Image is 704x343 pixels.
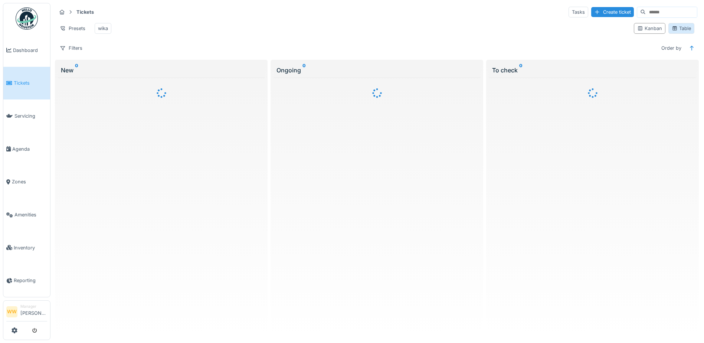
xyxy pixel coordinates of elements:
[492,66,693,75] div: To check
[56,43,86,53] div: Filters
[14,211,47,218] span: Amenities
[6,306,17,317] li: WW
[276,66,477,75] div: Ongoing
[637,25,662,32] div: Kanban
[672,25,691,32] div: Table
[3,166,50,199] a: Zones
[20,304,47,309] div: Manager
[61,66,262,75] div: New
[519,66,523,75] sup: 0
[3,264,50,297] a: Reporting
[12,178,47,185] span: Zones
[569,7,588,17] div: Tasks
[3,198,50,231] a: Amenities
[14,277,47,284] span: Reporting
[302,66,306,75] sup: 0
[3,231,50,264] a: Inventory
[75,66,78,75] sup: 0
[3,34,50,67] a: Dashboard
[13,47,47,54] span: Dashboard
[3,133,50,166] a: Agenda
[6,304,47,321] a: WW Manager[PERSON_NAME]
[14,112,47,120] span: Servicing
[3,99,50,133] a: Servicing
[14,244,47,251] span: Inventory
[73,9,97,16] strong: Tickets
[591,7,634,17] div: Create ticket
[12,146,47,153] span: Agenda
[3,67,50,100] a: Tickets
[98,25,108,32] div: wika
[20,304,47,320] li: [PERSON_NAME]
[16,7,38,30] img: Badge_color-CXgf-gQk.svg
[14,79,47,86] span: Tickets
[658,43,685,53] div: Order by
[56,23,89,34] div: Presets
